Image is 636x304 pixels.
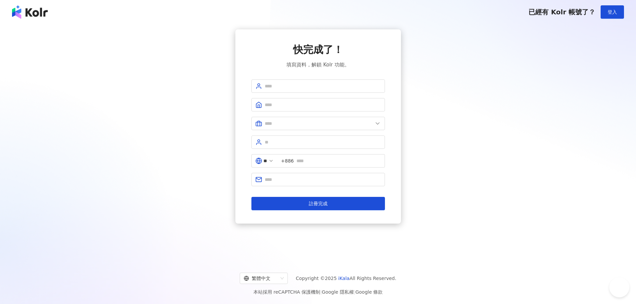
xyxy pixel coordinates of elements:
[296,274,396,282] span: Copyright © 2025 All Rights Reserved.
[251,197,385,210] button: 註冊完成
[528,8,595,16] span: 已經有 Kolr 帳號了？
[601,5,624,19] button: 登入
[609,277,629,297] iframe: Help Scout Beacon - Open
[293,43,343,57] span: 快完成了！
[355,289,383,295] a: Google 條款
[281,157,294,165] span: +886
[309,201,328,206] span: 註冊完成
[12,5,48,19] img: logo
[322,289,354,295] a: Google 隱私權
[608,9,617,15] span: 登入
[253,288,383,296] span: 本站採用 reCAPTCHA 保護機制
[286,61,349,69] span: 填寫資料，解鎖 Kolr 功能。
[320,289,322,295] span: |
[338,276,350,281] a: iKala
[244,273,278,284] div: 繁體中文
[354,289,356,295] span: |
